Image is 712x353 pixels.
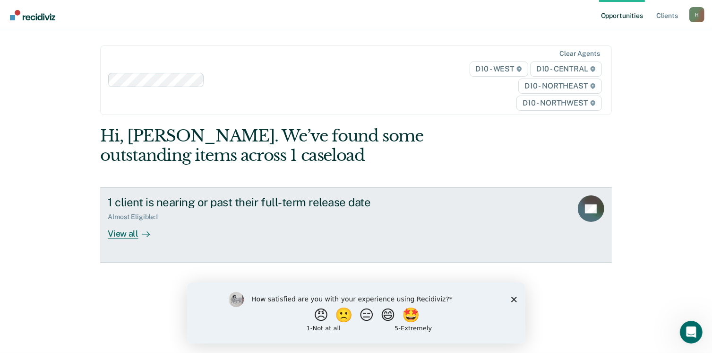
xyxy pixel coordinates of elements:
button: Profile dropdown button [689,7,704,22]
div: H [689,7,704,22]
div: Clear agents [559,50,600,58]
img: Recidiviz [10,10,55,20]
div: Hi, [PERSON_NAME]. We’ve found some outstanding items across 1 caseload [100,126,509,165]
span: D10 - NORTHEAST [518,79,601,94]
iframe: Survey by Kim from Recidiviz [187,282,525,344]
div: 1 client is nearing or past their full-term release date [108,195,439,209]
iframe: Intercom live chat [680,321,703,344]
div: Almost Eligible : 1 [108,213,166,221]
span: D10 - CENTRAL [530,62,602,77]
span: D10 - WEST [470,62,528,77]
span: D10 - NORTHWEST [516,96,601,111]
div: View all [108,221,161,239]
a: 1 client is nearing or past their full-term release dateAlmost Eligible:1View all [100,187,611,262]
